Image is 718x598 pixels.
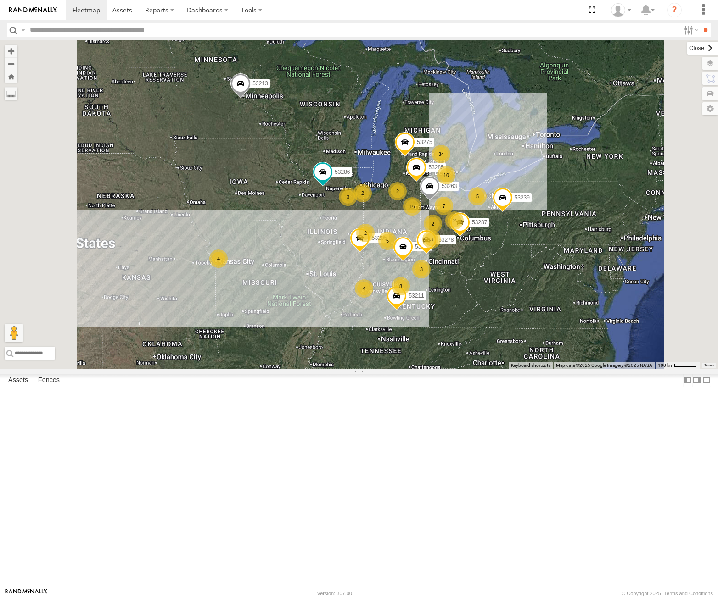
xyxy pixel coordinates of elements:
span: Map data ©2025 Google Imagery ©2025 NASA [556,363,652,368]
label: Assets [4,374,33,387]
label: Dock Summary Table to the Left [683,374,692,387]
div: © Copyright 2025 - [622,591,713,596]
span: 53286 [335,169,350,176]
div: 5 [378,232,397,250]
span: 53287 [472,220,487,226]
img: rand-logo.svg [9,7,57,13]
label: Fences [34,374,64,387]
label: Hide Summary Table [702,374,711,387]
i: ? [667,3,682,17]
span: 53278 [438,237,454,244]
div: 3 [412,260,431,278]
button: Zoom Home [5,70,17,83]
div: 3 [339,188,357,206]
button: Map Scale: 100 km per 47 pixels [655,362,700,369]
span: 53285 [428,164,443,171]
button: Zoom out [5,57,17,70]
a: Terms and Conditions [664,591,713,596]
label: Search Filter Options [680,23,700,37]
div: 2 [353,184,372,202]
label: Dock Summary Table to the Right [692,374,701,387]
span: 53216 [415,244,430,250]
div: Version: 307.00 [317,591,352,596]
button: Drag Pegman onto the map to open Street View [5,324,23,342]
button: Zoom in [5,45,17,57]
span: 53211 [409,293,424,299]
div: 5 [468,187,487,205]
label: Map Settings [702,102,718,115]
a: Visit our Website [5,589,47,598]
div: 4 [209,249,228,268]
label: Search Query [19,23,27,37]
div: 2 [445,211,464,230]
span: 53263 [442,183,457,190]
div: 34 [432,145,450,163]
span: 53275 [417,139,432,145]
span: 100 km [658,363,673,368]
div: 4 [355,279,373,298]
span: 53213 [252,80,268,87]
div: 3 [422,230,441,249]
button: Keyboard shortcuts [511,362,550,369]
a: Terms (opens in new tab) [704,364,714,367]
div: 2 [356,224,375,242]
div: 8 [392,277,410,295]
div: 2 [388,182,407,200]
div: 16 [403,197,421,216]
div: 2 [424,215,442,233]
div: 7 [435,197,453,215]
span: 53239 [515,194,530,201]
label: Measure [5,87,17,100]
div: Miky Transport [608,3,634,17]
div: 10 [437,166,455,184]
